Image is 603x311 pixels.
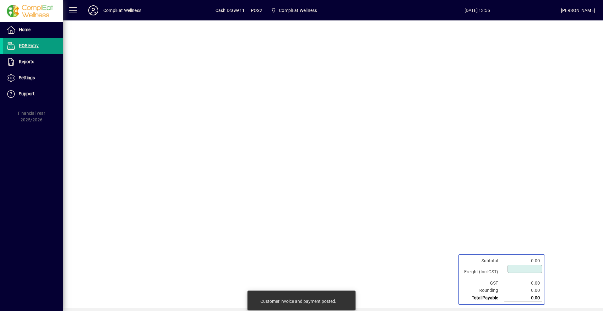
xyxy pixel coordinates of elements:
[251,5,262,15] span: POS2
[504,287,542,294] td: 0.00
[461,264,504,280] td: Freight (Incl GST)
[461,294,504,302] td: Total Payable
[19,91,35,96] span: Support
[504,257,542,264] td: 0.00
[260,298,336,304] div: Customer invoice and payment posted.
[461,280,504,287] td: GST
[3,54,63,70] a: Reports
[19,59,34,64] span: Reports
[3,70,63,86] a: Settings
[561,5,595,15] div: [PERSON_NAME]
[3,86,63,102] a: Support
[394,5,561,15] span: [DATE] 13:55
[83,5,103,16] button: Profile
[19,75,35,80] span: Settings
[504,280,542,287] td: 0.00
[461,287,504,294] td: Rounding
[3,22,63,38] a: Home
[19,27,30,32] span: Home
[461,257,504,264] td: Subtotal
[269,5,319,16] span: ComplEat Wellness
[215,5,245,15] span: Cash Drawer 1
[103,5,141,15] div: ComplEat Wellness
[504,294,542,302] td: 0.00
[279,5,317,15] span: ComplEat Wellness
[19,43,39,48] span: POS Entry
